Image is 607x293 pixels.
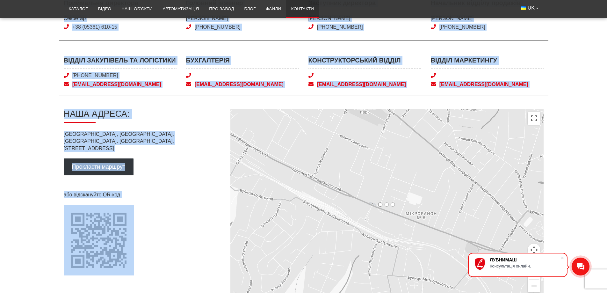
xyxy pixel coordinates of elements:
button: Перемкнути повноекранний режим [528,112,540,125]
span: Секретар [64,15,177,22]
img: Українська [521,6,526,10]
span: [PERSON_NAME] [431,15,544,22]
p: або відскануйте QR-код [64,191,220,198]
a: Каталог [64,2,93,16]
h2: Наша адреса: [64,109,220,123]
a: Наші об’єкти [116,2,157,16]
div: ЛУБНИМАШ [490,257,560,262]
div: Консультація онлайн. [490,264,560,268]
span: UK [528,4,535,11]
button: Налаштування камери на Картах [528,244,540,256]
a: [PHONE_NUMBER] [439,24,485,30]
a: [EMAIL_ADDRESS][DOMAIN_NAME] [64,81,177,88]
a: [PHONE_NUMBER] [317,24,363,30]
a: [PHONE_NUMBER] [72,73,118,78]
button: UK [516,2,543,14]
span: Відділ маркетингу [431,56,544,69]
span: Конструкторський відділ [308,56,421,69]
a: [EMAIL_ADDRESS][DOMAIN_NAME] [431,81,544,88]
a: [EMAIL_ADDRESS][DOMAIN_NAME] [308,81,421,88]
span: Відділ закупівель та логістики [64,56,177,69]
a: Про завод [204,2,239,16]
a: [PHONE_NUMBER] [195,24,241,30]
a: Контакти [286,2,319,16]
a: Автоматизація [157,2,204,16]
span: [PERSON_NAME] [308,15,421,22]
a: [EMAIL_ADDRESS][DOMAIN_NAME] [186,81,299,88]
a: Файли [261,2,286,16]
a: Блог [239,2,261,16]
p: [GEOGRAPHIC_DATA], [GEOGRAPHIC_DATA], [GEOGRAPHIC_DATA]. [GEOGRAPHIC_DATA], [STREET_ADDRESS] [64,131,220,152]
span: Бухгалтерія [186,56,299,69]
button: Зменшити [528,280,540,292]
a: +38 (05361) 610-15 [72,24,117,30]
a: Прокласти маршрут [64,158,134,175]
a: Відео [93,2,117,16]
span: [PERSON_NAME] [186,15,299,22]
